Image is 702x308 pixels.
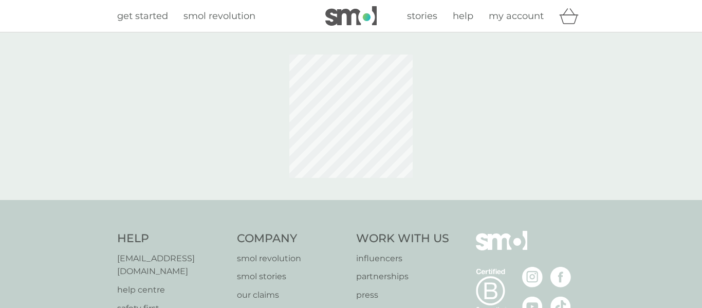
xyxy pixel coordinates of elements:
img: visit the smol Instagram page [522,267,543,287]
a: partnerships [356,270,449,283]
a: press [356,288,449,302]
div: basket [559,6,585,26]
a: get started [117,9,168,24]
img: smol [325,6,377,26]
a: smol revolution [237,252,346,265]
a: help centre [117,283,227,297]
span: get started [117,10,168,22]
a: my account [489,9,544,24]
img: visit the smol Facebook page [550,267,571,287]
h4: Work With Us [356,231,449,247]
a: our claims [237,288,346,302]
a: influencers [356,252,449,265]
img: smol [476,231,527,266]
a: stories [407,9,437,24]
h4: Company [237,231,346,247]
span: help [453,10,473,22]
a: help [453,9,473,24]
a: [EMAIL_ADDRESS][DOMAIN_NAME] [117,252,227,278]
span: my account [489,10,544,22]
h4: Help [117,231,227,247]
a: smol revolution [183,9,255,24]
a: smol stories [237,270,346,283]
span: smol revolution [183,10,255,22]
span: stories [407,10,437,22]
